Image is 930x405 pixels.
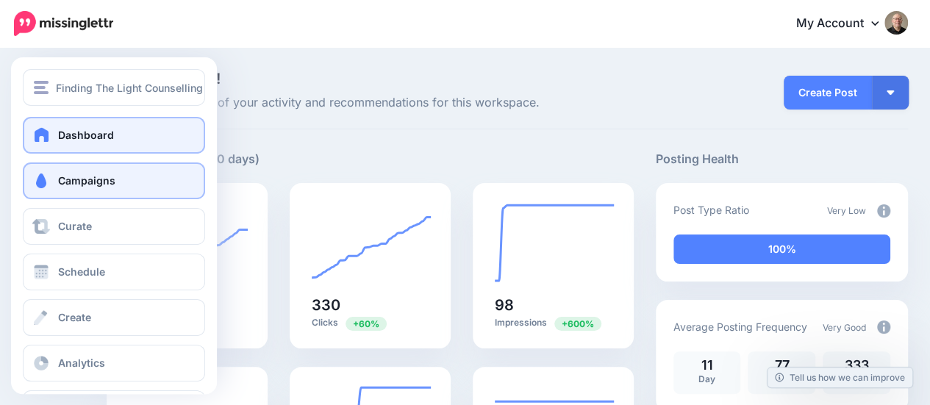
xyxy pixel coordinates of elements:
[14,11,113,36] img: Missinglettr
[312,316,429,330] p: Clicks
[887,90,894,95] img: arrow-down-white.png
[58,220,92,232] span: Curate
[698,373,715,384] span: Day
[58,265,105,278] span: Schedule
[23,208,205,245] a: Curate
[23,345,205,381] a: Analytics
[827,205,866,216] span: Very Low
[495,298,612,312] h5: 98
[312,298,429,312] h5: 330
[23,254,205,290] a: Schedule
[107,93,634,112] span: Here's an overview of your activity and recommendations for this workspace.
[656,150,908,168] h5: Posting Health
[877,204,890,218] img: info-circle-grey.png
[58,174,115,187] span: Campaigns
[56,79,262,96] span: Finding The Light Counselling & Coaching
[673,234,890,264] div: 100% of your posts in the last 30 days have been from Drip Campaigns
[554,317,601,331] span: Previous period: 14
[58,129,114,141] span: Dashboard
[784,76,872,110] a: Create Post
[346,317,387,331] span: Previous period: 206
[495,316,612,330] p: Impressions
[755,359,808,372] p: 77
[23,117,205,154] a: Dashboard
[781,6,908,42] a: My Account
[673,318,807,335] p: Average Posting Frequency
[23,69,205,106] button: Finding The Light Counselling & Coaching
[58,356,105,369] span: Analytics
[34,81,49,94] img: menu.png
[23,299,205,336] a: Create
[58,311,91,323] span: Create
[768,368,912,387] a: Tell us how we can improve
[23,162,205,199] a: Campaigns
[877,320,890,334] img: info-circle-grey.png
[823,322,866,333] span: Very Good
[673,201,749,218] p: Post Type Ratio
[681,359,734,372] p: 11
[830,359,883,372] p: 333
